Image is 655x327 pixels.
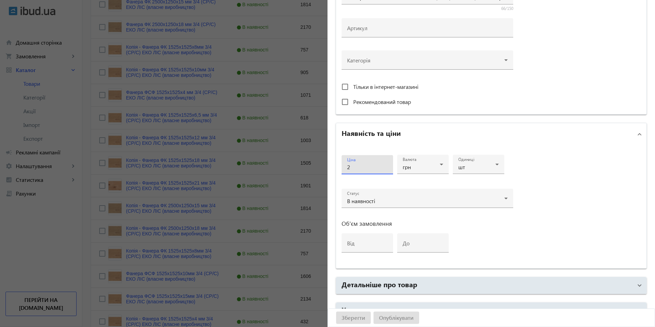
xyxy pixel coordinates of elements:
[342,305,396,314] h2: Характеристики
[342,128,401,138] h2: Наявність та ціни
[347,240,355,247] mat-label: від
[403,157,416,162] mat-label: Валюта
[336,277,646,294] mat-expansion-panel-header: Детальніше про товар
[458,163,465,171] span: шт
[336,303,646,319] mat-expansion-panel-header: Характеристики
[342,221,513,226] h3: Об'єм замовлення
[403,163,411,171] span: грн
[353,83,418,90] span: Тільки в інтернет-магазині
[347,157,356,163] mat-label: Ціна
[336,145,646,268] div: Наявність та ціни
[353,98,411,105] span: Рекомендований товар
[347,191,359,196] mat-label: Статус
[336,123,646,145] mat-expansion-panel-header: Наявність та ціни
[347,24,367,32] mat-label: Артикул
[347,197,375,205] span: В наявності
[403,240,410,247] mat-label: до
[342,279,417,289] h2: Детальніше про товар
[458,157,474,162] mat-label: Одиниці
